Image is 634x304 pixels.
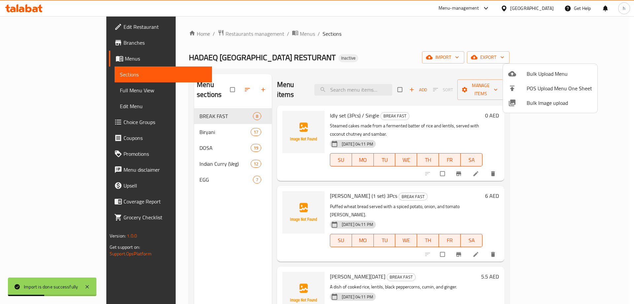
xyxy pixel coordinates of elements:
[527,70,592,78] span: Bulk Upload Menu
[503,81,597,96] li: POS Upload Menu One Sheet
[527,84,592,92] span: POS Upload Menu One Sheet
[527,99,592,107] span: Bulk Image upload
[503,66,597,81] li: Upload bulk menu
[24,283,78,290] div: Import is done successfully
